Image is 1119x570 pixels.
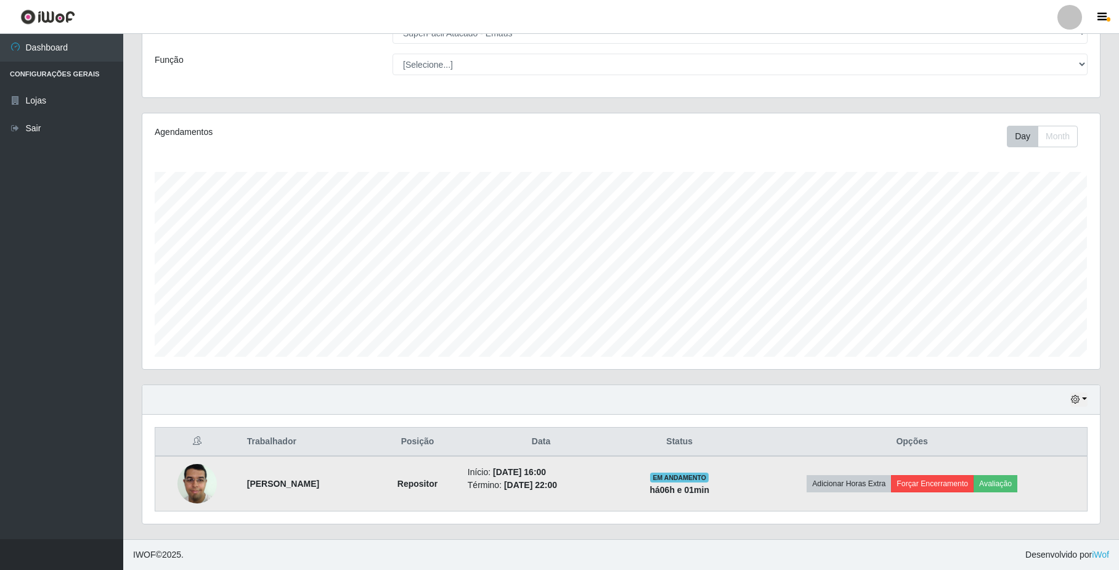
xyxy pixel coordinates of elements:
strong: [PERSON_NAME] [247,479,319,489]
div: Agendamentos [155,126,532,139]
span: Desenvolvido por [1025,548,1109,561]
div: Toolbar with button groups [1007,126,1088,147]
img: CoreUI Logo [20,9,75,25]
span: EM ANDAMENTO [650,473,709,482]
img: 1602822418188.jpeg [177,457,217,510]
a: iWof [1092,550,1109,560]
button: Forçar Encerramento [891,475,974,492]
button: Month [1038,126,1078,147]
button: Adicionar Horas Extra [807,475,891,492]
strong: há 06 h e 01 min [649,485,709,495]
li: Início: [468,466,614,479]
button: Avaliação [974,475,1017,492]
th: Posição [375,428,460,457]
strong: Repositor [397,479,437,489]
span: IWOF [133,550,156,560]
span: © 2025 . [133,548,184,561]
th: Trabalhador [240,428,375,457]
li: Término: [468,479,614,492]
th: Status [622,428,737,457]
button: Day [1007,126,1038,147]
time: [DATE] 16:00 [493,467,546,477]
th: Data [460,428,622,457]
time: [DATE] 22:00 [504,480,557,490]
div: First group [1007,126,1078,147]
th: Opções [737,428,1087,457]
label: Função [155,54,184,67]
